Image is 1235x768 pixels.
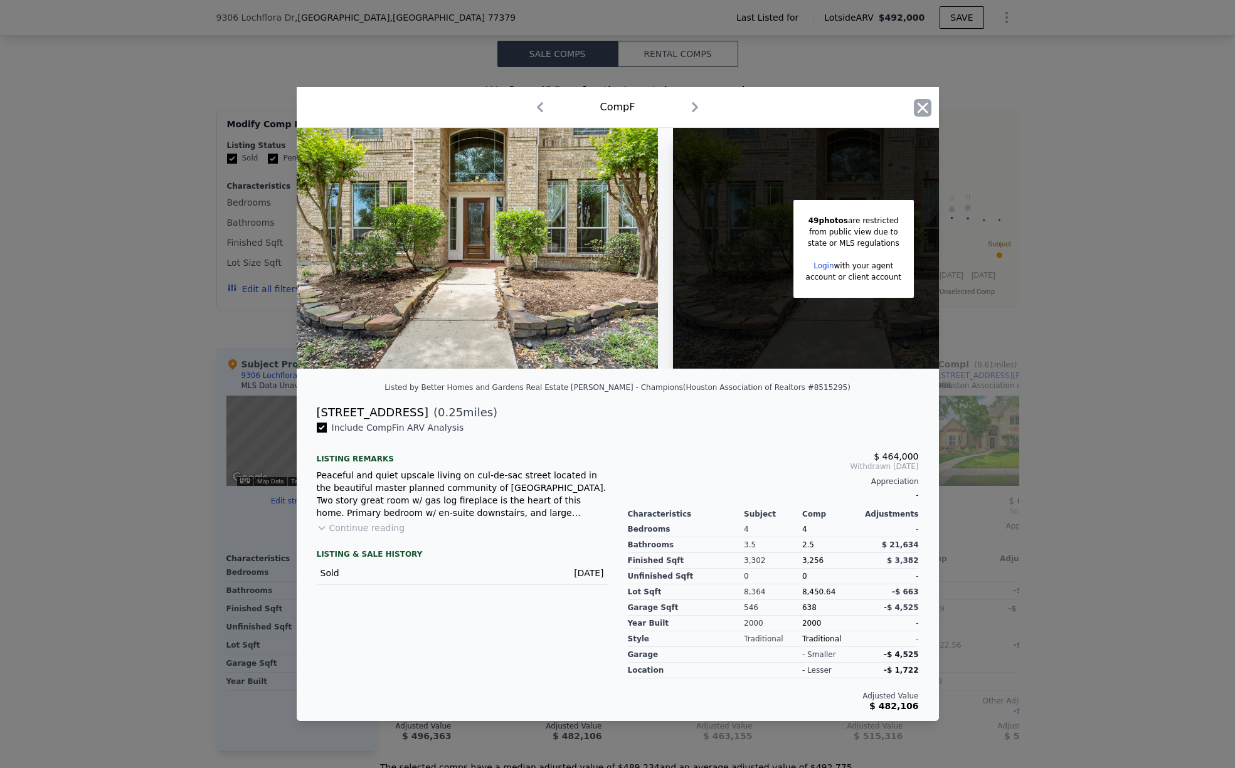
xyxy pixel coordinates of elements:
[628,647,745,663] div: garage
[317,444,608,464] div: Listing remarks
[628,476,919,487] div: Appreciation
[384,383,851,392] div: Listed by Better Homes and Gardens Real Estate [PERSON_NAME] - Champions (Houston Association of ...
[869,701,918,711] span: $ 482,106
[802,509,861,519] div: Comp
[806,271,901,283] div: account or client account
[744,553,802,569] div: 3,302
[628,487,919,504] div: -
[628,553,745,569] div: Finished Sqft
[297,128,658,369] img: Property Img
[808,216,848,225] span: 49 photos
[874,451,918,461] span: $ 464,000
[317,549,608,562] div: LISTING & SALE HISTORY
[861,509,919,519] div: Adjustments
[317,404,428,421] div: [STREET_ADDRESS]
[802,572,807,581] span: 0
[628,569,745,584] div: Unfinished Sqft
[744,616,802,631] div: 2000
[802,587,835,596] span: 8,450.64
[861,522,919,537] div: -
[882,540,919,549] span: $ 21,634
[628,584,745,600] div: Lot Sqft
[892,587,919,596] span: -$ 663
[802,650,836,660] div: - smaller
[628,537,745,553] div: Bathrooms
[744,509,802,519] div: Subject
[802,525,807,534] span: 4
[327,423,469,433] span: Include Comp F in ARV Analysis
[321,567,452,579] div: Sold
[744,631,802,647] div: Traditional
[628,461,919,471] span: Withdrawn [DATE]
[802,616,861,631] div: 2000
[628,616,745,631] div: Year Built
[806,226,901,238] div: from public view due to
[744,537,802,553] div: 3.5
[884,650,918,659] span: -$ 4,525
[628,631,745,647] div: Style
[428,404,497,421] span: ( miles)
[744,600,802,616] div: 546
[600,100,635,115] div: Comp F
[628,522,745,537] div: Bedrooms
[802,603,817,612] span: 638
[887,556,918,565] span: $ 3,382
[802,631,861,647] div: Traditional
[814,261,834,270] a: Login
[538,567,604,579] div: [DATE]
[802,537,861,553] div: 2.5
[802,665,832,675] div: - lesser
[317,522,405,534] button: Continue reading
[628,509,745,519] div: Characteristics
[628,663,745,678] div: location
[884,666,918,675] span: -$ 1,722
[806,238,901,249] div: state or MLS regulations
[861,569,919,584] div: -
[317,469,608,519] div: Peaceful and quiet upscale living on cul-de-sac street located in the beautiful master planned co...
[861,631,919,647] div: -
[744,569,802,584] div: 0
[628,691,919,701] div: Adjusted Value
[834,261,894,270] span: with your agent
[744,584,802,600] div: 8,364
[628,600,745,616] div: Garage Sqft
[802,556,824,565] span: 3,256
[884,603,918,612] span: -$ 4,525
[861,616,919,631] div: -
[438,406,463,419] span: 0.25
[744,522,802,537] div: 4
[806,215,901,226] div: are restricted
